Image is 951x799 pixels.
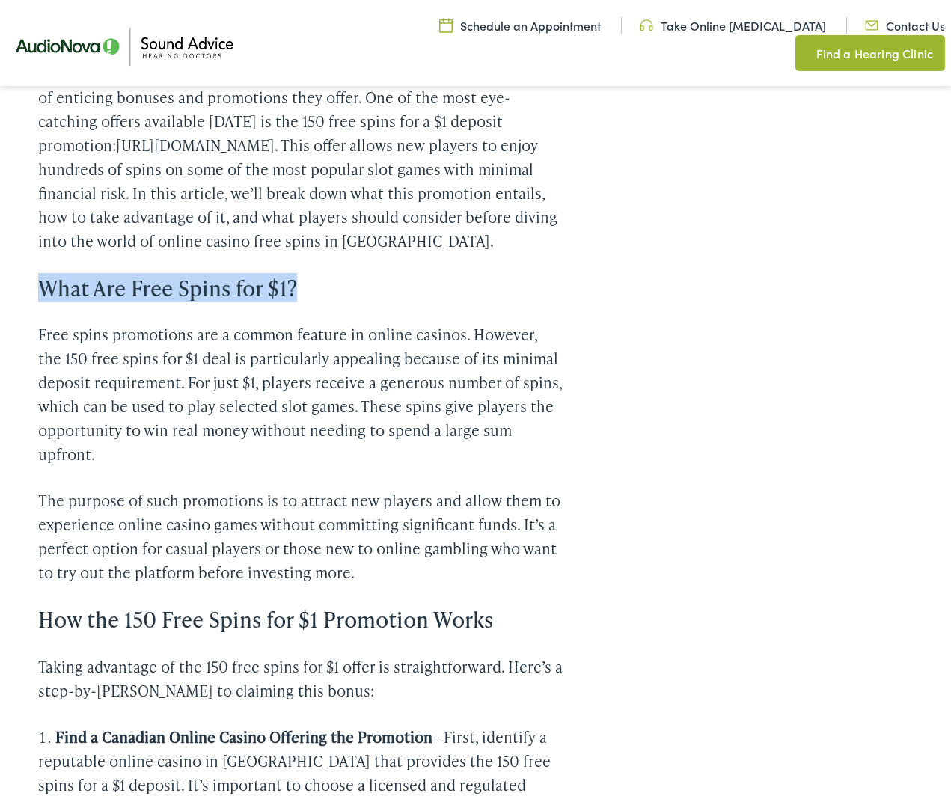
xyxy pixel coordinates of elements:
a: Take Online [MEDICAL_DATA] [640,17,826,34]
h3: How the 150 Free Spins for $1 Promotion Works [38,607,563,632]
p: The purpose of such promotions is to attract new players and allow them to experience online casi... [38,489,563,584]
img: Headphone icon in a unique green color, suggesting audio-related services or features. [640,17,653,34]
h3: What Are Free Spins for $1? [38,275,563,301]
p: Free spins promotions are a common feature in online casinos. However, the 150 free spins for $1 ... [38,322,563,466]
p: Canadian online casinos have become increasingly popular due to the array of enticing bonuses and... [38,61,563,253]
img: Calendar icon in a unique green color, symbolizing scheduling or date-related features. [439,17,453,34]
img: Map pin icon in a unique green color, indicating location-related features or services. [795,44,809,62]
a: Contact Us [865,17,945,34]
a: Find a Hearing Clinic [795,35,945,71]
strong: Find a Canadian Online Casino Offering the Promotion [55,726,432,747]
a: [URL][DOMAIN_NAME] [116,135,275,156]
a: Schedule an Appointment [439,17,601,34]
p: Taking advantage of the 150 free spins for $1 offer is straightforward. Here’s a step-by-[PERSON_... [38,655,563,702]
img: Icon representing mail communication in a unique green color, indicative of contact or communicat... [865,17,878,34]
